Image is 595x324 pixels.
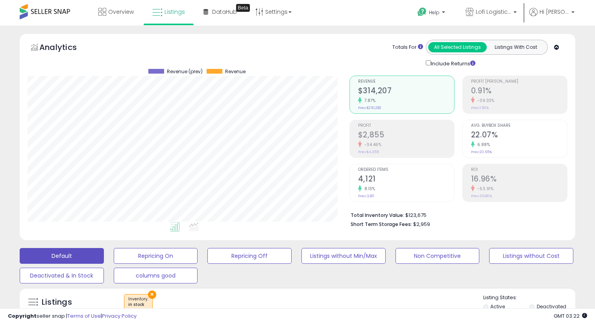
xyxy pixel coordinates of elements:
small: 6.88% [475,142,490,148]
div: Include Returns [420,59,485,68]
div: seller snap | | [8,313,137,320]
button: Non Competitive [395,248,480,264]
span: Profit [PERSON_NAME] [471,80,567,84]
a: Terms of Use [67,312,101,320]
h2: 22.07% [471,130,567,141]
span: Help [429,9,440,16]
small: -34.46% [362,142,382,148]
div: Tooltip anchor [236,4,250,12]
small: -39.33% [475,98,495,104]
span: Inventory : [128,296,148,308]
small: Prev: $4,355 [358,150,379,154]
button: Repricing Off [207,248,292,264]
small: 7.87% [362,98,376,104]
h5: Listings [42,297,72,308]
button: Default [20,248,104,264]
li: $123,675 [351,210,562,219]
small: Prev: 1.50% [471,106,489,110]
a: Help [411,1,453,26]
span: Listings [164,8,185,16]
span: Profit [358,124,454,128]
span: Revenue [225,69,246,74]
button: Repricing On [114,248,198,264]
a: Hi [PERSON_NAME] [529,8,575,26]
span: $2,959 [413,220,430,228]
h2: $314,207 [358,86,454,97]
b: Total Inventory Value: [351,212,404,218]
button: Listings without Min/Max [301,248,386,264]
span: Revenue [358,80,454,84]
span: Avg. Buybox Share [471,124,567,128]
b: Short Term Storage Fees: [351,221,412,228]
span: Hi [PERSON_NAME] [540,8,569,16]
div: Totals For [392,44,423,51]
button: Listings With Cost [486,42,545,52]
button: columns good [114,268,198,283]
small: 8.13% [362,186,375,192]
span: Lofi Logistics LLC [476,8,511,16]
span: DataHub [212,8,237,16]
small: -53.91% [475,186,494,192]
h2: 0.91% [471,86,567,97]
small: Prev: 20.65% [471,150,492,154]
span: Revenue (prev) [167,69,203,74]
span: Ordered Items [358,168,454,172]
button: All Selected Listings [428,42,487,52]
small: Prev: 36.80% [471,194,492,198]
i: Get Help [417,7,427,17]
button: Listings without Cost [489,248,573,264]
h5: Analytics [39,42,92,55]
span: 2025-09-14 03:22 GMT [554,312,587,320]
p: Listing States: [483,294,576,302]
small: Prev: $291,282 [358,106,381,110]
button: × [148,291,156,299]
h2: 16.96% [471,174,567,185]
a: Privacy Policy [102,312,137,320]
small: Prev: 3,811 [358,194,374,198]
strong: Copyright [8,312,37,320]
h2: $2,855 [358,130,454,141]
span: ROI [471,168,567,172]
button: Deactivated & In Stock [20,268,104,283]
span: Overview [108,8,134,16]
h2: 4,121 [358,174,454,185]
